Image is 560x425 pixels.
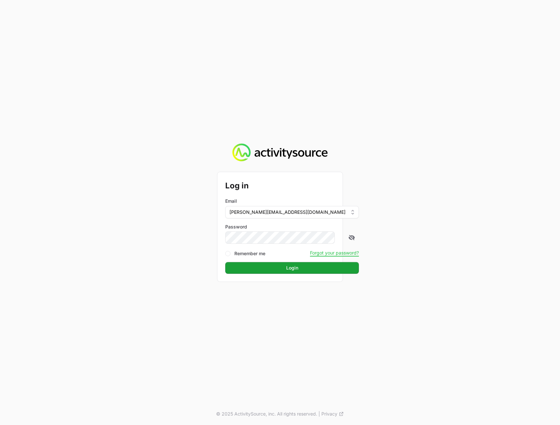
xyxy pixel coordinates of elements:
label: Email [225,198,237,204]
img: Activity Source [232,143,327,162]
span: | [318,411,320,417]
label: Password [225,224,359,230]
a: Privacy [321,411,344,417]
button: Login [225,262,359,274]
label: Remember me [234,250,265,257]
h2: Log in [225,180,359,192]
p: © 2025 ActivitySource, inc. All rights reserved. [216,411,317,417]
span: Login [286,264,298,272]
span: [PERSON_NAME][EMAIL_ADDRESS][DOMAIN_NAME] [229,209,346,215]
button: Forgot your password? [310,250,359,256]
button: [PERSON_NAME][EMAIL_ADDRESS][DOMAIN_NAME] [225,206,359,218]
